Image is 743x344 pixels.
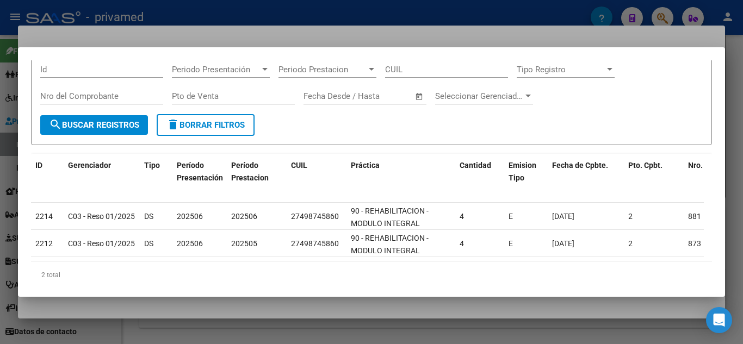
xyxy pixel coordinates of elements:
[177,161,223,182] span: Período Presentación
[68,161,111,170] span: Gerenciador
[68,239,135,248] span: C03 - Reso 01/2025
[624,154,684,190] datatable-header-cell: Pto. Cpbt.
[291,210,339,223] div: 27498745860
[49,120,139,130] span: Buscar Registros
[706,307,732,333] div: Open Intercom Messenger
[68,212,135,221] span: C03 - Reso 01/2025
[349,91,401,101] input: End date
[231,239,257,248] span: 202505
[509,161,536,182] span: Emision Tipo
[177,239,203,248] span: 202506
[351,207,431,240] span: 90 - REHABILITACION - MODULO INTEGRAL INTENSIVO (SEMANAL)
[688,239,701,248] span: 873
[460,161,491,170] span: Cantidad
[517,65,605,74] span: Tipo Registro
[628,161,662,170] span: Pto. Cpbt.
[144,161,160,170] span: Tipo
[231,161,269,182] span: Período Prestacion
[351,234,431,267] span: 90 - REHABILITACION - MODULO INTEGRAL INTENSIVO (SEMANAL)
[291,237,339,250] div: 27498745860
[628,239,633,248] span: 2
[548,154,624,190] datatable-header-cell: Fecha de Cpbte.
[287,154,346,190] datatable-header-cell: CUIL
[455,154,504,190] datatable-header-cell: Cantidad
[31,154,64,190] datatable-header-cell: ID
[504,154,548,190] datatable-header-cell: Emision Tipo
[509,239,513,248] span: E
[172,154,227,190] datatable-header-cell: Período Presentación
[166,118,179,131] mat-icon: delete
[435,91,523,101] span: Seleccionar Gerenciador
[351,161,380,170] span: Práctica
[166,120,245,130] span: Borrar Filtros
[144,239,153,248] span: DS
[144,212,153,221] span: DS
[35,239,53,248] span: 2212
[40,115,148,135] button: Buscar Registros
[688,161,723,170] span: Nro. Cpbt.
[172,65,260,74] span: Periodo Presentación
[509,212,513,221] span: E
[304,91,339,101] input: Start date
[278,65,367,74] span: Periodo Prestacion
[49,118,62,131] mat-icon: search
[35,161,42,170] span: ID
[291,161,307,170] span: CUIL
[35,212,53,221] span: 2214
[227,154,287,190] datatable-header-cell: Período Prestacion
[413,90,426,103] button: Open calendar
[346,154,455,190] datatable-header-cell: Práctica
[177,212,203,221] span: 202506
[628,212,633,221] span: 2
[552,239,574,248] span: [DATE]
[688,212,701,221] span: 881
[552,161,608,170] span: Fecha de Cpbte.
[64,154,140,190] datatable-header-cell: Gerenciador
[231,212,257,221] span: 202506
[140,154,172,190] datatable-header-cell: Tipo
[31,261,712,289] div: 2 total
[157,114,255,136] button: Borrar Filtros
[460,239,464,248] span: 4
[460,212,464,221] span: 4
[552,212,574,221] span: [DATE]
